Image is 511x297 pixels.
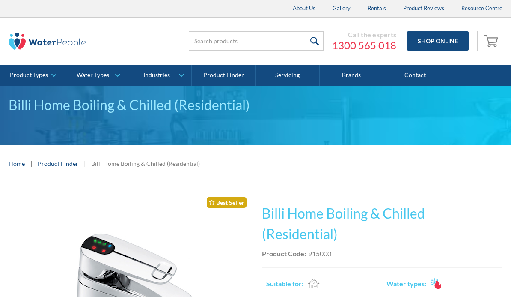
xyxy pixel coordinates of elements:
[64,65,128,86] a: Water Types
[29,158,33,168] div: |
[386,279,426,289] h2: Water types:
[83,158,87,168] div: |
[482,31,502,51] a: Open cart
[320,65,383,86] a: Brands
[207,197,247,208] div: Best Seller
[383,65,447,86] a: Contact
[91,159,200,168] div: Billi Home Boiling & Chilled (Residential)
[9,159,25,168] a: Home
[9,95,502,115] div: Billi Home Boiling & Chilled (Residential)
[256,65,320,86] a: Servicing
[10,72,48,79] div: Product Types
[308,249,331,259] div: 915000
[192,65,255,86] a: Product Finder
[38,159,78,168] a: Product Finder
[9,33,86,50] img: The Water People
[332,30,396,39] div: Call the experts
[128,65,191,86] a: Industries
[0,65,64,86] a: Product Types
[262,249,306,258] strong: Product Code:
[143,72,170,79] div: Industries
[189,31,324,51] input: Search products
[77,72,109,79] div: Water Types
[262,203,502,244] h1: Billi Home Boiling & Chilled (Residential)
[332,39,396,52] a: 1300 565 018
[484,34,500,48] img: shopping cart
[407,31,469,51] a: Shop Online
[266,279,303,289] h2: Suitable for:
